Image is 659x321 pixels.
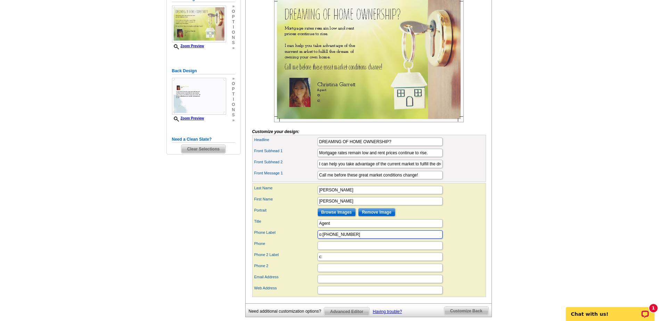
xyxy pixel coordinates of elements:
span: » [232,76,235,81]
img: Z18892465_00001_1.jpg [172,6,226,42]
span: » [232,118,235,123]
span: o [232,81,235,87]
img: Z18892465_00001_2.jpg [172,78,226,115]
span: o [232,30,235,35]
span: s [232,40,235,46]
a: Zoom Preview [172,116,204,120]
label: Portrait [254,207,317,213]
span: i [232,25,235,30]
h5: Back Design [172,68,235,74]
h5: Need a Clean Slate? [172,136,235,143]
span: o [232,9,235,14]
div: Need additional customization options? [249,307,324,316]
span: » [232,4,235,9]
span: p [232,87,235,92]
span: n [232,107,235,113]
input: Browse Images [318,208,356,216]
a: Having trouble? [373,309,402,314]
span: Advanced Editor [324,307,369,316]
label: Title [254,219,317,224]
span: i [232,97,235,102]
label: Headline [254,137,317,143]
span: s [232,113,235,118]
label: Phone [254,241,317,247]
span: p [232,14,235,19]
label: Email Address [254,274,317,280]
span: » [232,46,235,51]
label: Front Subhead 2 [254,159,317,165]
i: Customize your design: [252,129,299,134]
label: Front Message 1 [254,170,317,176]
span: n [232,35,235,40]
label: Phone Label [254,230,317,236]
span: o [232,102,235,107]
a: Zoom Preview [172,44,204,48]
span: Clear Selections [181,145,225,153]
span: t [232,19,235,25]
span: t [232,92,235,97]
label: Last Name [254,185,317,191]
iframe: LiveChat chat widget [561,299,659,321]
label: Phone 2 [254,263,317,269]
label: Web Address [254,285,317,291]
label: Front Subhead 1 [254,148,317,154]
input: Remove Image [358,208,395,216]
label: Phone 2 Label [254,252,317,258]
a: Advanced Editor [324,307,369,316]
span: Customize Back [444,307,488,315]
label: First Name [254,196,317,202]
